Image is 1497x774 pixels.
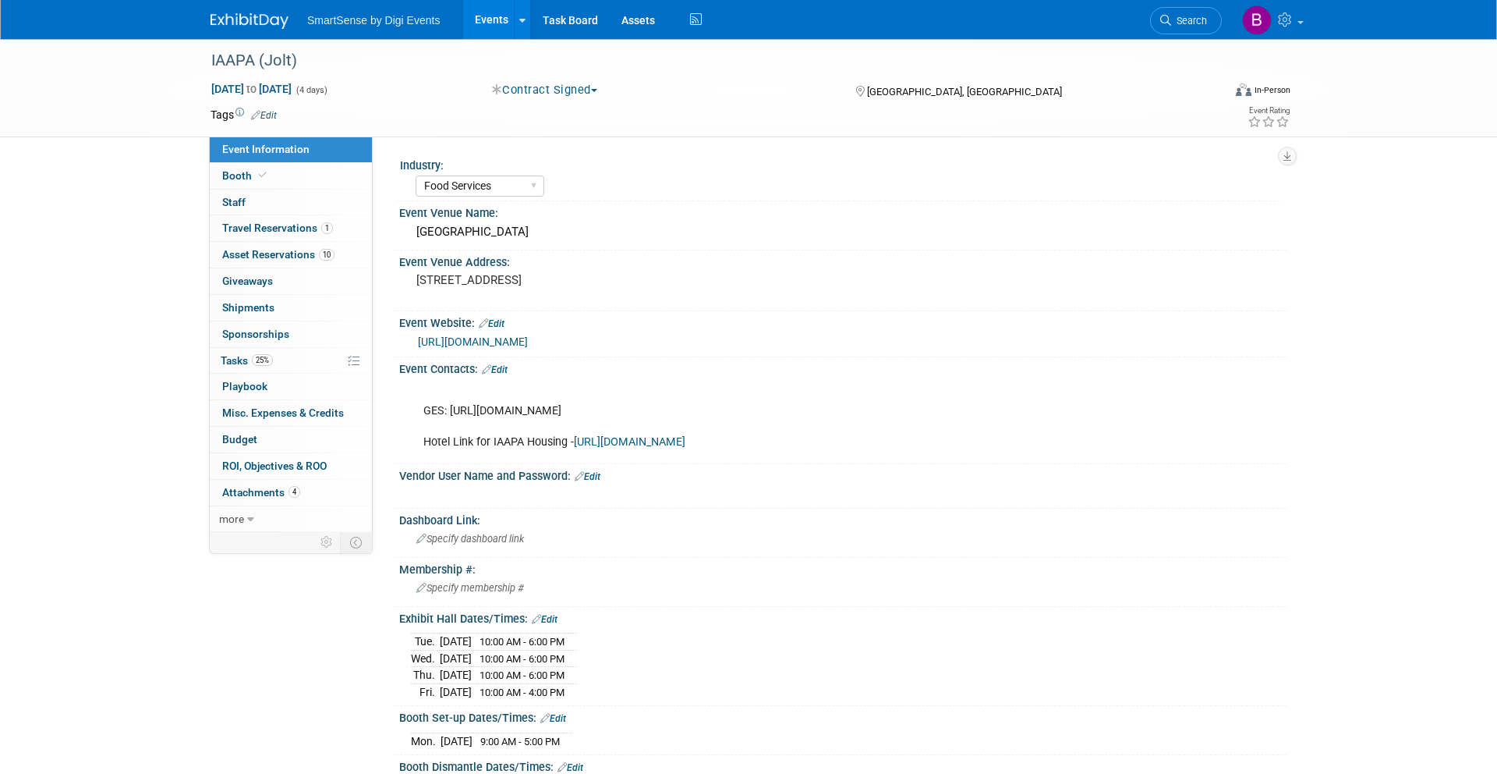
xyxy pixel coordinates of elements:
span: Search [1171,15,1207,27]
span: Attachments [222,486,300,499]
span: Booth [222,169,270,182]
td: [DATE] [440,667,472,684]
td: Wed. [411,650,440,667]
span: to [244,83,259,95]
a: Misc. Expenses & Credits [210,400,372,426]
pre: [STREET_ADDRESS] [416,273,752,287]
div: Event Format [1130,81,1290,105]
a: Giveaways [210,268,372,294]
span: Sponsorships [222,328,289,340]
span: [DATE] [DATE] [211,82,292,96]
a: ROI, Objectives & ROO [210,453,372,479]
td: Toggle Event Tabs [341,532,373,552]
span: 4 [288,486,300,498]
div: Event Rating [1247,107,1290,115]
span: 10:00 AM - 6:00 PM [480,636,564,648]
span: Playbook [222,380,267,392]
td: Thu. [411,667,440,684]
div: Event Contacts: [399,357,1286,378]
td: [DATE] [440,634,472,651]
td: Mon. [411,733,441,749]
a: Travel Reservations1 [210,215,372,241]
a: Edit [479,318,504,329]
span: 9:00 AM - 5:00 PM [480,736,560,747]
td: [DATE] [440,650,472,667]
span: Travel Reservations [222,222,333,234]
span: 1 [321,222,333,234]
span: 10 [319,249,334,261]
div: Event Website: [399,311,1286,332]
a: Shipments [210,295,372,321]
div: Membership #: [399,558,1286,577]
img: Brooke Howes [1242,5,1272,35]
span: Tasks [221,354,273,367]
span: SmartSense by Digi Events [307,14,440,27]
a: Staff [210,190,372,215]
td: [DATE] [440,683,472,700]
a: [URL][DOMAIN_NAME] [418,336,528,348]
a: Tasks25% [210,348,372,374]
a: Budget [210,427,372,453]
td: Fri. [411,683,440,700]
a: more [210,506,372,532]
a: [URL][DOMAIN_NAME] [574,435,685,449]
span: Giveaways [222,275,273,287]
div: Industry: [400,154,1279,173]
span: Specify membership # [416,582,524,594]
a: Attachments4 [210,480,372,506]
td: Tags [211,107,277,122]
span: 25% [252,354,273,366]
span: 10:00 AM - 6:00 PM [480,653,564,665]
a: Edit [575,471,600,482]
div: Vendor User Name and Password: [399,464,1286,485]
span: (4 days) [295,85,327,95]
div: GES: [URL][DOMAIN_NAME] Hotel Link for IAAPA Housing - [412,380,1115,458]
td: Tue. [411,634,440,651]
span: 10:00 AM - 6:00 PM [480,669,564,681]
i: Booth reservation complete [259,171,267,179]
a: Asset Reservations10 [210,242,372,268]
span: Asset Reservations [222,248,334,261]
td: Personalize Event Tab Strip [313,532,341,552]
span: Specify dashboard link [416,533,524,545]
span: 10:00 AM - 4:00 PM [480,687,564,698]
div: IAAPA (Jolt) [206,47,1198,75]
div: Exhibit Hall Dates/Times: [399,607,1286,627]
span: Misc. Expenses & Credits [222,407,344,419]
img: Format-Inperson.png [1236,83,1251,96]
span: Shipments [222,301,274,314]
a: Edit [540,713,566,724]
div: [GEOGRAPHIC_DATA] [411,220,1275,244]
span: Budget [222,433,257,446]
a: Edit [557,762,583,773]
span: Staff [222,196,246,208]
span: ROI, Objectives & ROO [222,460,327,472]
div: Event Venue Name: [399,201,1286,221]
a: Search [1150,7,1222,34]
span: more [219,513,244,525]
img: ExhibitDay [211,13,288,29]
button: Contract Signed [487,82,603,98]
a: Edit [532,614,557,625]
a: Sponsorships [210,321,372,347]
div: Dashboard Link: [399,509,1286,528]
a: Edit [482,364,508,375]
span: [GEOGRAPHIC_DATA], [GEOGRAPHIC_DATA] [867,86,1062,98]
a: Edit [251,110,277,121]
div: Booth Set-up Dates/Times: [399,706,1286,726]
a: Booth [210,163,372,189]
div: Event Venue Address: [399,250,1286,270]
div: In-Person [1254,84,1290,96]
span: Event Information [222,143,310,155]
a: Event Information [210,137,372,162]
td: [DATE] [441,733,472,749]
a: Playbook [210,374,372,399]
